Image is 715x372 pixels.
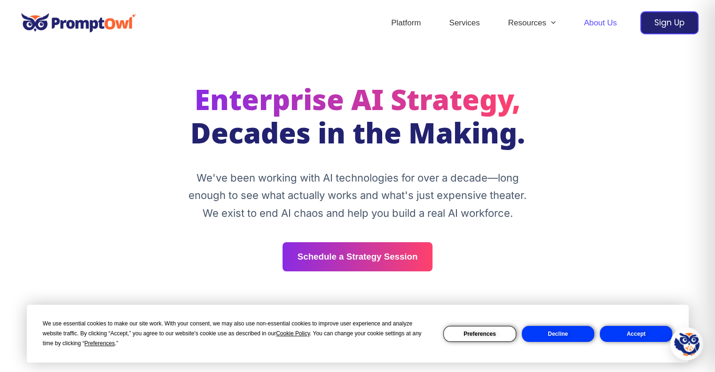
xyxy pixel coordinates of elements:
[600,326,672,342] button: Accept
[27,305,689,363] div: Cookie Consent Prompt
[494,7,570,40] a: ResourcesMenu Toggle
[181,169,534,222] p: We've been working with AI technologies for over a decade—long enough to see what actually works ...
[92,86,624,153] h1: Decades in the Making.
[195,84,520,121] span: Enterprise AI Strategy,
[283,242,433,271] a: Schedule a Strategy Session
[674,331,699,356] img: Hootie - PromptOwl AI Assistant
[443,326,516,342] button: Preferences
[377,7,631,40] nav: Site Navigation: Header
[43,319,432,348] div: We use essential cookies to make our site work. With your consent, we may also use non-essential ...
[522,326,594,342] button: Decline
[640,11,699,34] a: Sign Up
[435,7,494,40] a: Services
[546,7,556,40] span: Menu Toggle
[377,7,435,40] a: Platform
[16,7,141,39] img: promptowl.ai logo
[570,7,631,40] a: About Us
[85,340,115,347] span: Preferences
[276,330,310,337] span: Cookie Policy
